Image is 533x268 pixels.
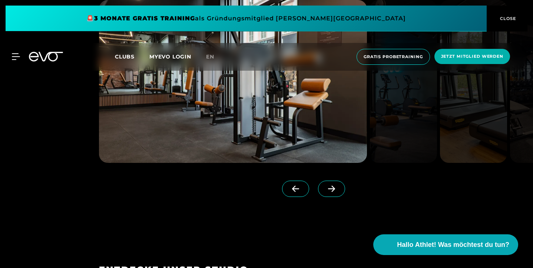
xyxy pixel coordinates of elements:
span: en [206,53,214,60]
a: Jetzt Mitglied werden [432,49,512,65]
a: en [206,53,223,61]
span: Jetzt Mitglied werden [441,53,503,60]
a: Gratis Probetraining [354,49,432,65]
span: Clubs [115,53,135,60]
span: Gratis Probetraining [364,54,423,60]
button: CLOSE [487,6,527,31]
button: Hallo Athlet! Was möchtest du tun? [373,234,518,255]
a: Clubs [115,53,149,60]
span: CLOSE [498,15,516,22]
span: Hallo Athlet! Was möchtest du tun? [397,240,509,250]
a: MYEVO LOGIN [149,53,191,60]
